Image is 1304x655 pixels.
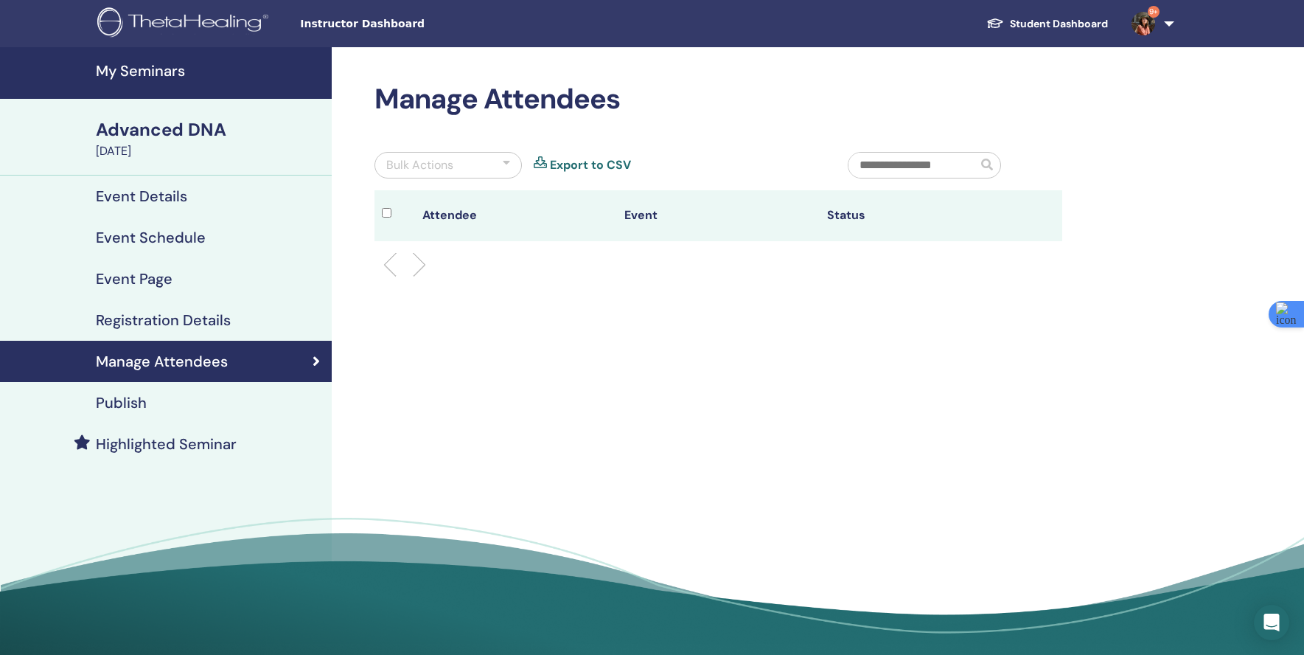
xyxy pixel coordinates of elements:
[96,187,187,205] h4: Event Details
[300,16,521,32] span: Instructor Dashboard
[96,229,206,246] h4: Event Schedule
[974,10,1120,38] a: Student Dashboard
[374,83,1062,117] h2: Manage Attendees
[96,353,228,370] h4: Manage Attendees
[1132,12,1155,35] img: default.jpg
[87,117,332,160] a: Advanced DNA[DATE]
[820,190,1022,241] th: Status
[97,7,273,41] img: logo.png
[96,117,323,142] div: Advanced DNA
[96,142,323,160] div: [DATE]
[415,190,618,241] th: Attendee
[96,311,231,329] h4: Registration Details
[617,190,820,241] th: Event
[96,394,147,412] h4: Publish
[96,62,323,80] h4: My Seminars
[96,435,237,453] h4: Highlighted Seminar
[96,270,172,288] h4: Event Page
[386,156,453,174] div: Bulk Actions
[550,156,631,174] a: Export to CSV
[986,17,1004,30] img: graduation-cap-white.svg
[1254,605,1289,640] div: Open Intercom Messenger
[1148,6,1160,18] span: 9+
